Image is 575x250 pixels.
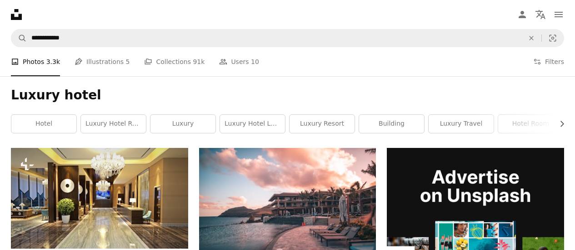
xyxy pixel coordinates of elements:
[11,29,564,47] form: Find visuals sitewide
[550,5,568,24] button: Menu
[220,115,285,133] a: luxury hotel lobby
[11,29,27,47] button: Search Unsplash
[11,194,188,202] a: 3d render of luxury hotel lobby and reception
[11,148,188,249] img: 3d render of luxury hotel lobby and reception
[359,115,424,133] a: building
[521,29,541,47] button: Clear
[290,115,355,133] a: luxury resort
[429,115,494,133] a: luxury travel
[81,115,146,133] a: luxury hotel room
[513,5,531,24] a: Log in / Sign up
[533,47,564,76] button: Filters
[126,57,130,67] span: 5
[251,57,259,67] span: 10
[531,5,550,24] button: Language
[11,87,564,103] h1: Luxury hotel
[144,47,205,76] a: Collections 91k
[75,47,130,76] a: Illustrations 5
[554,115,564,133] button: scroll list to the right
[498,115,563,133] a: hotel room
[11,9,22,20] a: Home — Unsplash
[193,57,205,67] span: 91k
[542,29,564,47] button: Visual search
[199,203,376,211] a: building with infinity pool
[150,115,215,133] a: luxury
[11,115,76,133] a: hotel
[219,47,259,76] a: Users 10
